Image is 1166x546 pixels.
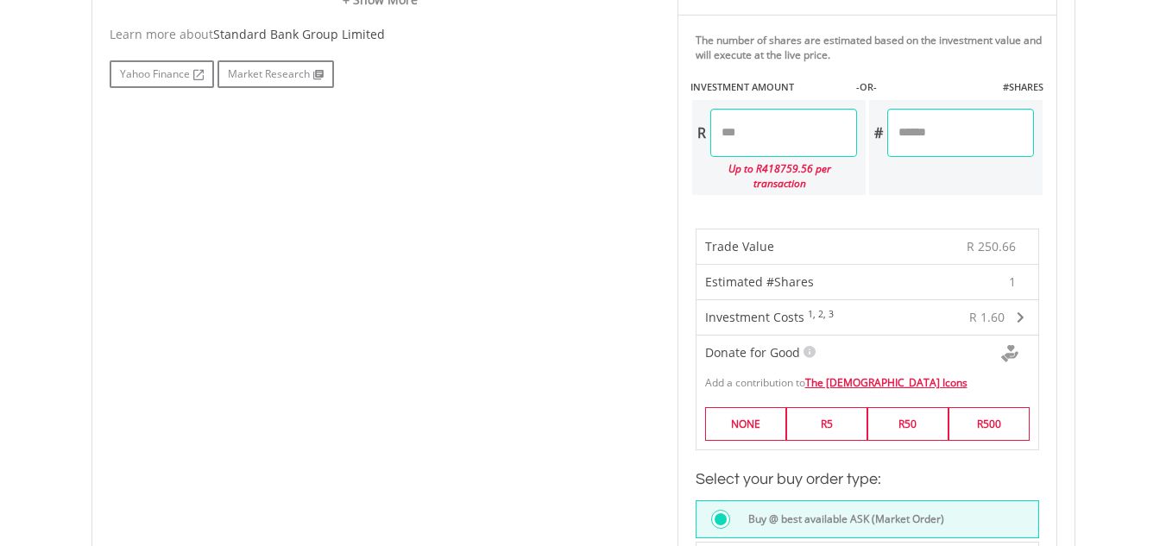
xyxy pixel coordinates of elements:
[213,26,385,42] span: Standard Bank Group Limited
[808,308,834,320] sup: 1, 2, 3
[690,80,794,94] label: INVESTMENT AMOUNT
[705,344,800,361] span: Donate for Good
[692,109,710,157] div: R
[696,33,1049,62] div: The number of shares are estimated based on the investment value and will execute at the live price.
[738,510,944,529] label: Buy @ best available ASK (Market Order)
[217,60,334,88] a: Market Research
[856,80,877,94] label: -OR-
[705,407,786,441] label: NONE
[696,468,1039,492] h3: Select your buy order type:
[1003,80,1043,94] label: #SHARES
[867,407,949,441] label: R50
[869,109,887,157] div: #
[1009,273,1016,291] span: 1
[705,309,804,325] span: Investment Costs
[969,309,1005,325] span: R 1.60
[696,367,1038,390] div: Add a contribution to
[692,157,857,195] div: Up to R418759.56 per transaction
[805,375,967,390] a: The [DEMOGRAPHIC_DATA] Icons
[705,273,814,290] span: Estimated #Shares
[1001,345,1018,362] img: Donte For Good
[949,407,1030,441] label: R500
[705,238,774,254] span: Trade Value
[967,238,1016,254] span: R 250.66
[110,26,652,43] div: Learn more about
[110,60,214,88] a: Yahoo Finance
[786,407,867,441] label: R5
